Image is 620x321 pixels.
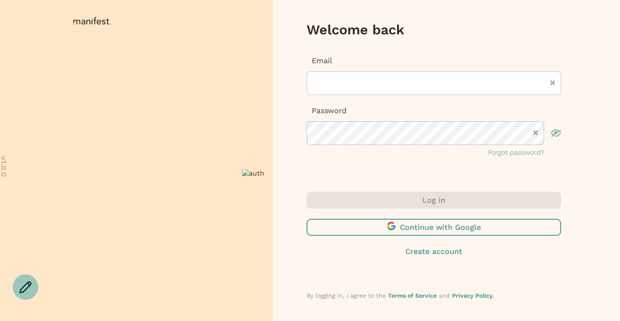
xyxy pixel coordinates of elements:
img: auth [242,169,264,177]
a: Terms of Service [388,292,437,299]
h3: Welcome back [307,21,561,38]
button: Create account [307,246,561,257]
button: Forgot password? [488,148,544,158]
p: Password [307,105,561,116]
p: Email [307,55,561,66]
button: Continue with Google [307,219,561,236]
a: Privacy Policy. [452,292,494,299]
span: By logging in, I agree to the and [307,292,494,299]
